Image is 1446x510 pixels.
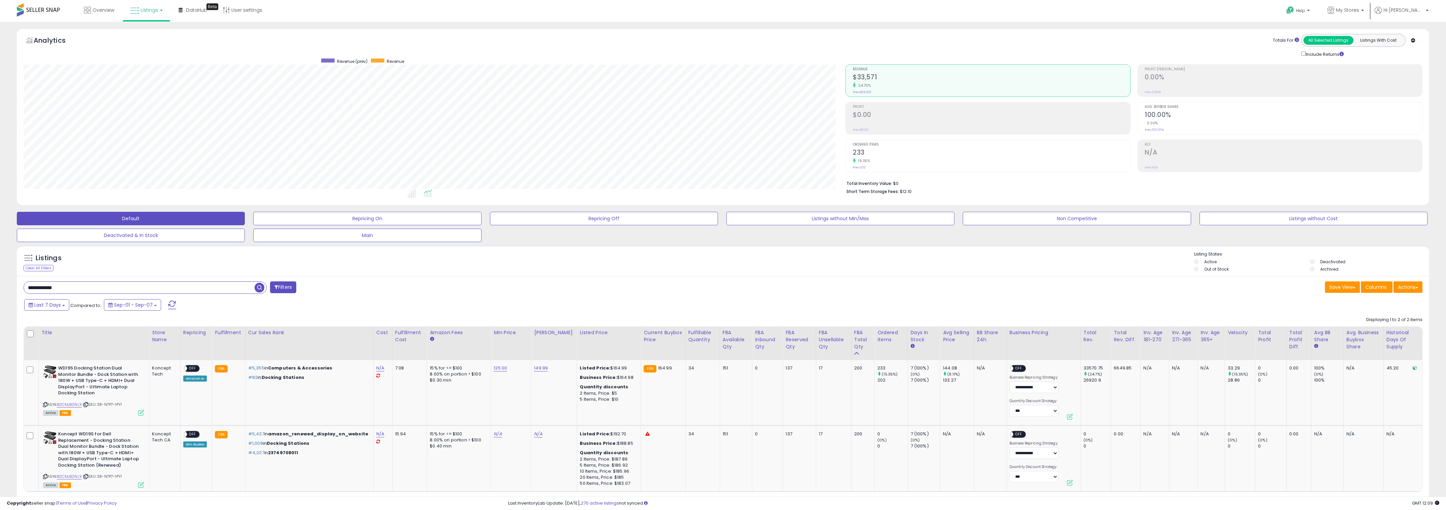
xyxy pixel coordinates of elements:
[206,3,218,10] div: Tooltip anchor
[395,365,422,371] div: 7.08
[60,410,71,416] span: FBA
[723,365,747,371] div: 151
[1010,399,1058,403] label: Quantity Discount Strategy:
[1172,431,1192,437] div: N/A
[1289,431,1306,437] div: 0.00
[1258,431,1286,437] div: 0
[395,329,424,343] div: Fulfillment Cost
[580,384,628,390] b: Quantity discounts
[943,329,971,343] div: Avg Selling Price
[688,431,715,437] div: 34
[248,450,368,456] p: in
[853,143,1130,147] span: Ordered Items
[1346,329,1381,350] div: Avg. Business Buybox Share
[1204,266,1229,272] label: Out of Stock
[853,128,869,132] small: Prev: $0.00
[819,329,848,350] div: FBA Unsellable Qty
[580,365,636,371] div: $164.99
[152,365,175,377] div: Koncept Tech
[755,431,777,437] div: 0
[534,431,542,437] a: N/A
[490,212,718,225] button: Repricing Off
[152,431,175,443] div: Koncept Tech CA
[1145,90,1161,94] small: Prev: 0.00%
[1201,365,1220,371] div: N/A
[1289,365,1306,371] div: 0.00
[430,377,486,383] div: $0.30 min
[1258,371,1267,377] small: (0%)
[723,431,747,437] div: 151
[911,365,940,371] div: 7 (100%)
[877,443,907,449] div: 0
[900,188,912,195] span: $12.10
[337,58,368,64] span: Revenue (prev)
[248,431,264,437] span: #5,437
[58,500,86,506] a: Terms of Use
[726,212,954,225] button: Listings without Min/Max
[1228,431,1255,437] div: 0
[580,440,636,446] div: $188.85
[911,371,920,377] small: (0%)
[92,7,114,13] span: Overview
[215,431,227,438] small: FBA
[1172,329,1195,343] div: Inv. Age 271-365
[580,374,617,381] b: Business Price:
[786,431,810,437] div: 137
[57,474,82,479] a: B0CMJB2WJX
[1145,73,1422,82] h2: 0.00%
[1013,432,1024,437] span: OFF
[24,265,53,271] div: Clear All Filters
[183,441,207,447] div: Win BuyBox
[580,384,636,390] div: :
[1228,443,1255,449] div: 0
[1286,6,1294,14] i: Get Help
[1201,431,1220,437] div: N/A
[1314,377,1343,383] div: 100%
[1083,329,1108,343] div: Total Rev.
[1314,365,1343,371] div: 100%
[248,374,258,381] span: #82
[947,371,960,377] small: (8.11%)
[262,374,304,381] span: Docking Stations
[34,302,61,308] span: Last 7 Days
[853,90,871,94] small: Prev: $26,921
[1314,431,1338,437] div: N/A
[17,229,245,242] button: Deactivated & In Stock
[1303,36,1354,45] button: All Selected Listings
[1314,343,1318,349] small: Avg BB Share.
[580,480,636,486] div: 50 Items, Price: $183.07
[580,431,610,437] b: Listed Price:
[248,365,264,371] span: #5,355
[268,449,298,456] span: 23749708011
[1083,365,1111,371] div: 33570.75
[580,449,628,456] b: Quantity discounts
[911,329,937,343] div: Days In Stock
[723,329,750,350] div: FBA Available Qty
[846,189,899,194] b: Short Term Storage Fees:
[1083,437,1093,443] small: (0%)
[1010,441,1058,446] label: Business Repricing Strategy:
[494,365,507,371] a: 125.00
[70,302,101,309] span: Compared to:
[786,365,810,371] div: 137
[854,329,872,350] div: FBA Total Qty
[267,440,309,446] span: Docking Stations
[1320,259,1345,265] label: Deactivated
[755,365,777,371] div: 0
[253,229,481,242] button: Main
[57,402,82,407] a: B0CMJB2WJX
[1083,377,1111,383] div: 26920.9
[60,482,71,488] span: FBA
[1296,8,1305,13] span: Help
[187,366,198,371] span: OFF
[1145,149,1422,158] h2: N/A
[1412,500,1439,506] span: 2025-09-15 12:09 GMT
[853,165,866,169] small: Prev: 202
[1361,281,1393,293] button: Columns
[943,365,974,371] div: 144.08
[580,431,636,437] div: $192.70
[786,329,813,350] div: FBA Reserved Qty
[846,181,892,186] b: Total Inventory Value:
[911,437,920,443] small: (0%)
[1386,431,1417,437] div: N/A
